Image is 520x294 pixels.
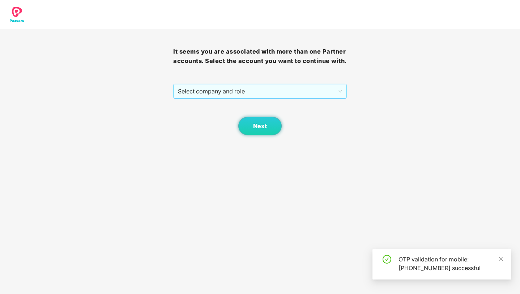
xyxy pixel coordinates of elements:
div: OTP validation for mobile: [PHONE_NUMBER] successful [398,255,503,272]
span: close [498,256,503,261]
span: Select company and role [178,84,342,98]
h3: It seems you are associated with more than one Partner accounts. Select the account you want to c... [173,47,346,66]
span: check-circle [383,255,391,264]
span: Next [253,123,267,130]
button: Next [238,117,282,135]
